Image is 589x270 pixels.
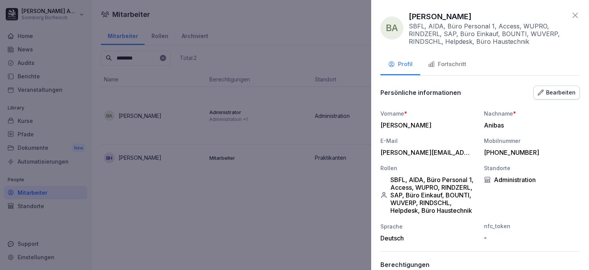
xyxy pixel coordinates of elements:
p: Berechtigungen [380,261,429,268]
div: Nachname [484,109,580,118]
div: Sprache [380,222,476,230]
div: Vorname [380,109,476,118]
p: [PERSON_NAME] [409,11,472,22]
div: [PERSON_NAME] [380,121,472,129]
div: Fortschritt [428,60,466,69]
div: Deutsch [380,234,476,242]
div: Administration [484,176,580,184]
div: E-Mail [380,137,476,145]
div: [PHONE_NUMBER] [484,149,576,156]
div: Anibas [484,121,576,129]
div: Standorte [484,164,580,172]
p: SBFL, AIDA, Büro Personal 1, Access, WUPRO, RINDZERL, SAP, Büro Einkauf, BOUNTI, WUVERP, RINDSCHL... [409,22,567,45]
div: BA [380,17,403,40]
button: Bearbeiten [533,86,580,99]
div: nfc_token [484,222,580,230]
div: Profil [388,60,413,69]
div: SBFL, AIDA, Büro Personal 1, Access, WUPRO, RINDZERL, SAP, Büro Einkauf, BOUNTI, WUVERP, RINDSCHL... [380,176,476,214]
p: Persönliche informationen [380,89,461,96]
div: Rollen [380,164,476,172]
div: Mobilnummer [484,137,580,145]
div: - [484,234,576,242]
button: Fortschritt [420,55,474,75]
div: Bearbeiten [538,88,576,97]
div: [PERSON_NAME][EMAIL_ADDRESS][DOMAIN_NAME] [380,149,472,156]
button: Profil [380,55,420,75]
